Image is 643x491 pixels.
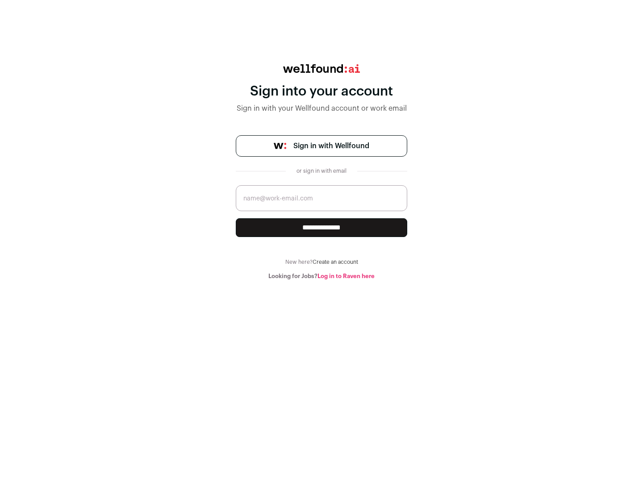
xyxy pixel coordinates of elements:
[236,258,407,266] div: New here?
[236,103,407,114] div: Sign in with your Wellfound account or work email
[274,143,286,149] img: wellfound-symbol-flush-black-fb3c872781a75f747ccb3a119075da62bfe97bd399995f84a933054e44a575c4.png
[236,83,407,100] div: Sign into your account
[317,273,375,279] a: Log in to Raven here
[313,259,358,265] a: Create an account
[236,185,407,211] input: name@work-email.com
[283,64,360,73] img: wellfound:ai
[293,141,369,151] span: Sign in with Wellfound
[236,135,407,157] a: Sign in with Wellfound
[293,167,350,175] div: or sign in with email
[236,273,407,280] div: Looking for Jobs?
